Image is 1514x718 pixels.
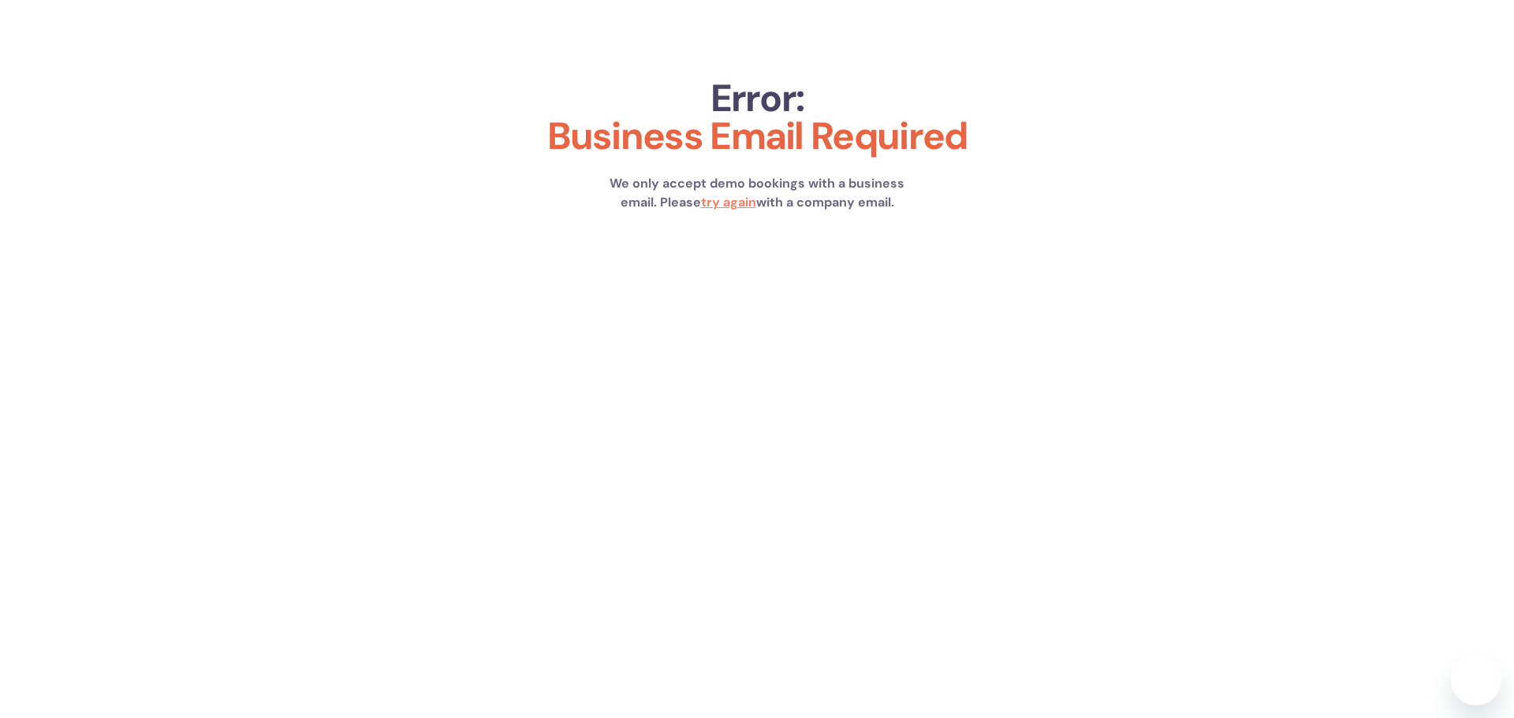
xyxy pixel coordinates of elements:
[610,175,904,210] strong: We only accept demo bookings with a business email. Please
[701,194,756,210] a: try again
[1451,655,1501,705] iframe: Button to launch messaging window
[756,194,894,210] strong: with a company email.
[265,80,1249,155] h2: Error:
[547,111,968,161] span: Business Email Required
